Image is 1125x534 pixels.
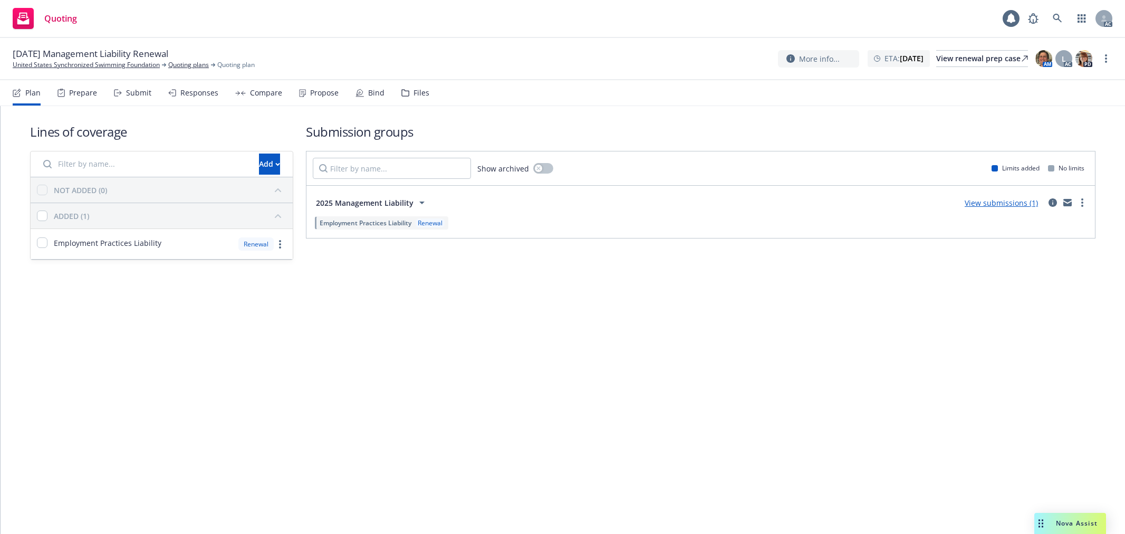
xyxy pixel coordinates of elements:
div: Add [259,154,280,174]
div: ADDED (1) [54,211,89,222]
div: Bind [368,89,384,97]
a: United States Synchronized Swimming Foundation [13,60,160,70]
a: circleInformation [1046,196,1059,209]
span: Quoting [44,14,77,23]
a: Report a Bug [1023,8,1044,29]
div: Responses [180,89,218,97]
a: View submissions (1) [965,198,1038,208]
span: L [1062,53,1066,64]
button: Nova Assist [1034,513,1106,534]
span: ETA : [884,53,924,64]
span: Show archived [477,163,529,174]
div: Limits added [992,164,1040,173]
span: Quoting plan [217,60,255,70]
strong: [DATE] [900,53,924,63]
div: View renewal prep case [936,51,1028,66]
span: Employment Practices Liability [320,218,411,227]
div: Propose [310,89,339,97]
a: more [1100,52,1112,65]
span: 2025 Management Liability [316,197,414,208]
div: NOT ADDED (0) [54,185,107,196]
button: 2025 Management Liability [313,192,431,213]
div: Renewal [416,218,445,227]
div: Submit [126,89,151,97]
button: Add [259,154,280,175]
a: Search [1047,8,1068,29]
img: photo [1075,50,1092,67]
input: Filter by name... [37,154,253,175]
a: View renewal prep case [936,50,1028,67]
a: mail [1061,196,1074,209]
a: Quoting [8,4,81,33]
img: photo [1035,50,1052,67]
span: More info... [799,53,840,64]
a: more [1076,196,1089,209]
span: Nova Assist [1056,519,1098,528]
h1: Lines of coverage [30,123,293,140]
div: Drag to move [1034,513,1047,534]
button: ADDED (1) [54,207,286,224]
a: Quoting plans [168,60,209,70]
h1: Submission groups [306,123,1095,140]
div: No limits [1048,164,1084,173]
button: More info... [778,50,859,68]
div: Renewal [238,237,274,251]
a: more [274,238,286,251]
a: Switch app [1071,8,1092,29]
div: Prepare [69,89,97,97]
button: NOT ADDED (0) [54,182,286,198]
div: Compare [250,89,282,97]
span: Employment Practices Liability [54,237,161,249]
input: Filter by name... [313,158,471,179]
div: Plan [25,89,41,97]
div: Files [414,89,429,97]
span: [DATE] Management Liability Renewal [13,47,168,60]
